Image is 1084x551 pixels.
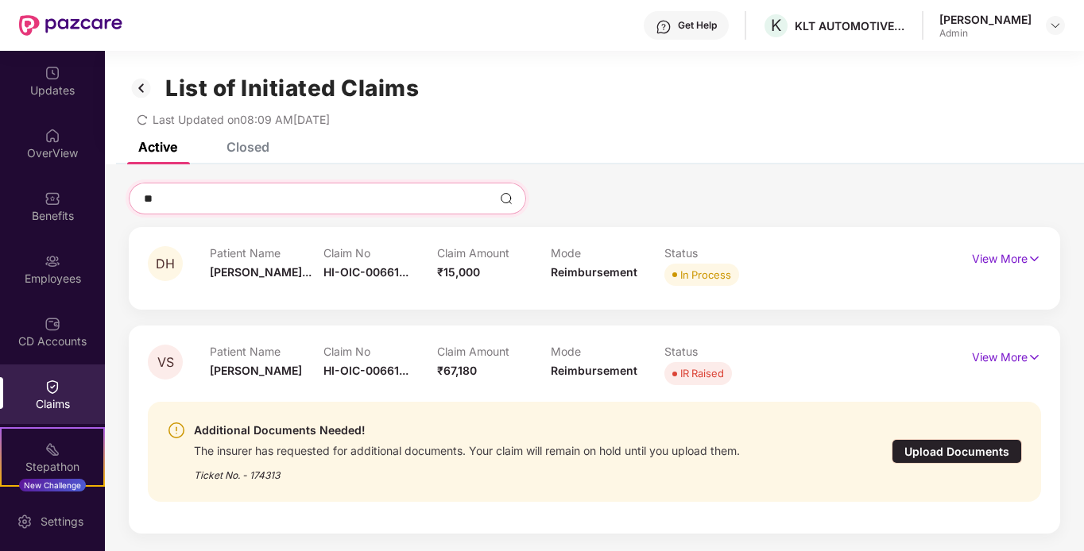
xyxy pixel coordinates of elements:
img: svg+xml;base64,PHN2ZyB4bWxucz0iaHR0cDovL3d3dy53My5vcmcvMjAwMC9zdmciIHdpZHRoPSIxNyIgaGVpZ2h0PSIxNy... [1028,250,1041,268]
p: Patient Name [210,246,323,260]
div: Upload Documents [892,439,1022,464]
img: svg+xml;base64,PHN2ZyB4bWxucz0iaHR0cDovL3d3dy53My5vcmcvMjAwMC9zdmciIHdpZHRoPSIxNyIgaGVpZ2h0PSIxNy... [1028,349,1041,366]
p: Claim Amount [437,246,551,260]
div: Admin [939,27,1032,40]
img: svg+xml;base64,PHN2ZyB3aWR0aD0iMzIiIGhlaWdodD0iMzIiIHZpZXdCb3g9IjAgMCAzMiAzMiIgZmlsbD0ibm9uZSIgeG... [129,75,154,102]
img: svg+xml;base64,PHN2ZyBpZD0iVXBkYXRlZCIgeG1sbnM9Imh0dHA6Ly93d3cudzMub3JnLzIwMDAvc3ZnIiB3aWR0aD0iMj... [45,65,60,81]
div: KLT AUTOMOTIVE AND TUBULAR PRODUCTS LTD [795,18,906,33]
span: ₹15,000 [437,265,480,279]
p: Status [664,345,778,358]
div: In Process [680,267,731,283]
span: redo [137,113,148,126]
div: Get Help [678,19,717,32]
p: View More [972,345,1041,366]
img: svg+xml;base64,PHN2ZyBpZD0iV2FybmluZ18tXzI0eDI0IiBkYXRhLW5hbWU9Ildhcm5pbmcgLSAyNHgyNCIgeG1sbnM9Im... [167,421,186,440]
div: The insurer has requested for additional documents. Your claim will remain on hold until you uplo... [194,440,740,458]
p: Claim Amount [437,345,551,358]
span: [PERSON_NAME]... [210,265,312,279]
p: Mode [551,246,664,260]
span: ₹67,180 [437,364,477,377]
div: Closed [226,139,269,155]
img: svg+xml;base64,PHN2ZyBpZD0iQmVuZWZpdHMiIHhtbG5zPSJodHRwOi8vd3d3LnczLm9yZy8yMDAwL3N2ZyIgd2lkdGg9Ij... [45,191,60,206]
p: Claim No [323,345,437,358]
img: svg+xml;base64,PHN2ZyBpZD0iU2VhcmNoLTMyeDMyIiB4bWxucz0iaHR0cDovL3d3dy53My5vcmcvMjAwMC9zdmciIHdpZH... [500,192,513,205]
span: HI-OIC-00661... [323,265,408,279]
div: Ticket No. - 174313 [194,458,740,483]
span: Last Updated on 08:09 AM[DATE] [153,113,330,126]
h1: List of Initiated Claims [165,75,419,102]
p: Status [664,246,778,260]
div: Settings [36,514,88,530]
div: Additional Documents Needed! [194,421,740,440]
img: svg+xml;base64,PHN2ZyBpZD0iRHJvcGRvd24tMzJ4MzIiIHhtbG5zPSJodHRwOi8vd3d3LnczLm9yZy8yMDAwL3N2ZyIgd2... [1049,19,1062,32]
p: Patient Name [210,345,323,358]
span: Reimbursement [551,364,637,377]
span: VS [157,356,174,369]
p: View More [972,246,1041,268]
img: New Pazcare Logo [19,15,122,36]
img: svg+xml;base64,PHN2ZyBpZD0iRW1wbG95ZWVzIiB4bWxucz0iaHR0cDovL3d3dy53My5vcmcvMjAwMC9zdmciIHdpZHRoPS... [45,253,60,269]
div: IR Raised [680,365,724,381]
span: [PERSON_NAME] [210,364,302,377]
div: [PERSON_NAME] [939,12,1032,27]
span: Reimbursement [551,265,637,279]
img: svg+xml;base64,PHN2ZyBpZD0iQ0RfQWNjb3VudHMiIGRhdGEtbmFtZT0iQ0QgQWNjb3VudHMiIHhtbG5zPSJodHRwOi8vd3... [45,316,60,332]
span: K [771,16,781,35]
img: svg+xml;base64,PHN2ZyBpZD0iU2V0dGluZy0yMHgyMCIgeG1sbnM9Imh0dHA6Ly93d3cudzMub3JnLzIwMDAvc3ZnIiB3aW... [17,514,33,530]
div: Active [138,139,177,155]
p: Claim No [323,246,437,260]
div: New Challenge [19,479,86,491]
p: Mode [551,345,664,358]
img: svg+xml;base64,PHN2ZyBpZD0iSG9tZSIgeG1sbnM9Imh0dHA6Ly93d3cudzMub3JnLzIwMDAvc3ZnIiB3aWR0aD0iMjAiIG... [45,128,60,144]
img: svg+xml;base64,PHN2ZyBpZD0iQ2xhaW0iIHhtbG5zPSJodHRwOi8vd3d3LnczLm9yZy8yMDAwL3N2ZyIgd2lkdGg9IjIwIi... [45,379,60,395]
img: svg+xml;base64,PHN2ZyBpZD0iSGVscC0zMngzMiIgeG1sbnM9Imh0dHA6Ly93d3cudzMub3JnLzIwMDAvc3ZnIiB3aWR0aD... [656,19,672,35]
img: svg+xml;base64,PHN2ZyB4bWxucz0iaHR0cDovL3d3dy53My5vcmcvMjAwMC9zdmciIHdpZHRoPSIyMSIgaGVpZ2h0PSIyMC... [45,441,60,457]
span: DH [156,257,175,271]
span: HI-OIC-00661... [323,364,408,377]
div: Stepathon [2,459,103,475]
